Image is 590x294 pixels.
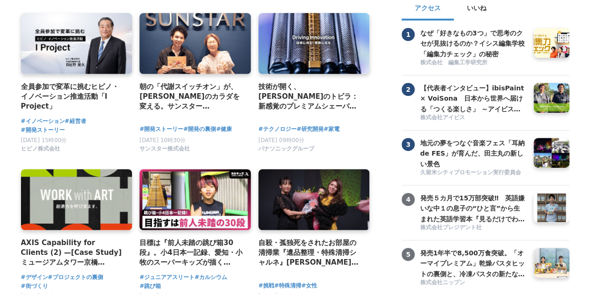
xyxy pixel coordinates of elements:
a: #健康 [216,125,232,134]
span: 5 [402,248,415,261]
span: 3 [402,138,415,151]
span: サンスター株式会社 [139,145,190,153]
h3: なぜ「好きなもの3つ」で思考のクセが見抜けるのか？イシス編集学校「編集力チェック」の秘密 [420,28,527,59]
span: 4 [402,193,415,206]
a: 発売５カ月で15万部突破‼ 英語嫌いな中１の息子の“ひと言”から生まれた英語学習本『見るだけでわかる‼ 英語ピクト図鑑』異例ヒットの要因 [420,193,527,223]
a: 株式会社ニップン [420,279,527,287]
a: 【代表者インタビュー】ibisPaint × VoiSona 日本から世界へ届ける「つくる楽しさ」 ～アイビスがテクノスピーチと挑戦する、新しい創作文化の形成～ [420,83,527,113]
h3: 地元の夢をつなぐ音楽フェス「耳納 de FES」が育んだ、田主丸の新しい景色 [420,138,527,169]
a: #女性 [301,281,317,290]
span: [DATE] 15時00分 [21,137,67,144]
a: #開発ストーリー [21,126,65,135]
a: 目標は『前人未踏の跳び箱30段』。小4日本一記録、愛知・小牧のスーパーキッズが描く[PERSON_NAME]とは？ [139,238,243,268]
span: 2 [402,83,415,96]
a: AXIS Capability for Clients (2) —[Case Study] ミュージアムタワー京橋 「WORK with ART」 [21,238,125,268]
h3: 発売1年半で8,500万食突破。「オーマイプレミアム」乾燥パスタヒットの裏側と、冷凍パスタの新たな挑戦。徹底的な消費者起点で「おいしさ」を追求するニップンの歩み [420,248,527,279]
a: 自殺・孤独死をされたお部屋の清掃業『遺品整理・特殊清掃シャルネ』[PERSON_NAME]がBeauty [GEOGRAPHIC_DATA][PERSON_NAME][GEOGRAPHIC_DA... [258,238,362,268]
a: #挑戦 [258,281,274,290]
a: #ジュニアアスリート [139,273,194,282]
a: 久留米シティプロモーション実行委員会 [420,169,527,178]
a: #街づくり [21,282,48,291]
span: 1 [402,28,415,41]
a: ヒビノ株式会社 [21,148,60,154]
span: [DATE] 10時30分 [139,137,186,144]
a: #研究開発 [297,125,324,134]
a: #経営者 [65,117,86,126]
a: #テクノロジー [258,125,297,134]
a: #プロジェクトの裏側 [48,273,103,282]
a: #カルシウム [194,273,227,282]
span: 久留米シティプロモーション実行委員会 [420,169,521,177]
h3: 【代表者インタビュー】ibisPaint × VoiSona 日本から世界へ届ける「つくる楽しさ」 ～アイビスがテクノスピーチと挑戦する、新しい創作文化の形成～ [420,83,527,114]
span: 株式会社 編集工学研究所 [420,59,487,67]
a: #イノベーション [21,117,65,126]
a: #開発の裏側 [183,125,216,134]
h3: 発売５カ月で15万部突破‼ 英語嫌いな中１の息子の“ひと言”から生まれた英語学習本『見るだけでわかる‼ 英語ピクト図鑑』異例ヒットの要因 [420,193,527,224]
span: ヒビノ株式会社 [21,145,60,153]
a: #開発ストーリー [139,125,183,134]
a: なぜ「好きなもの3つ」で思考のクセが見抜けるのか？イシス編集学校「編集力チェック」の秘密 [420,28,527,58]
a: #特殊清掃 [274,281,301,290]
span: 株式会社ニップン [420,279,465,287]
a: 株式会社プレジデント社 [420,224,527,232]
a: #家電 [324,125,340,134]
a: #デザイン [21,273,48,282]
span: 株式会社アイビス [420,114,465,122]
a: 朝の「代謝スイッチオン」が、[PERSON_NAME]のカラダを変える。サンスター「[GEOGRAPHIC_DATA]」から生まれた、新しい健康飲料の開発舞台裏 [139,82,243,112]
span: パナソニックグループ [258,145,314,153]
a: サンスター株式会社 [139,148,190,154]
a: 株式会社アイビス [420,114,527,123]
a: 株式会社 編集工学研究所 [420,59,527,68]
a: 地元の夢をつなぐ音楽フェス「耳納 de FES」が育んだ、田主丸の新しい景色 [420,138,527,168]
span: 株式会社プレジデント社 [420,224,482,232]
a: 発売1年半で8,500万食突破。「オーマイプレミアム」乾燥パスタヒットの裏側と、冷凍パスタの新たな挑戦。徹底的な消費者起点で「おいしさ」を追求するニップンの歩み [420,248,527,278]
a: #跳び箱 [139,282,161,291]
a: 全員参加で変革に挑むヒビノ・イノベーション推進活動「I Project」 [21,82,125,112]
a: 技術が開く、[PERSON_NAME]のトビラ：新感覚のプレミアムシェーバー「ラムダッシュ パームイン」 [258,82,362,112]
span: [DATE] 09時00分 [258,137,305,144]
a: パナソニックグループ [258,148,314,154]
